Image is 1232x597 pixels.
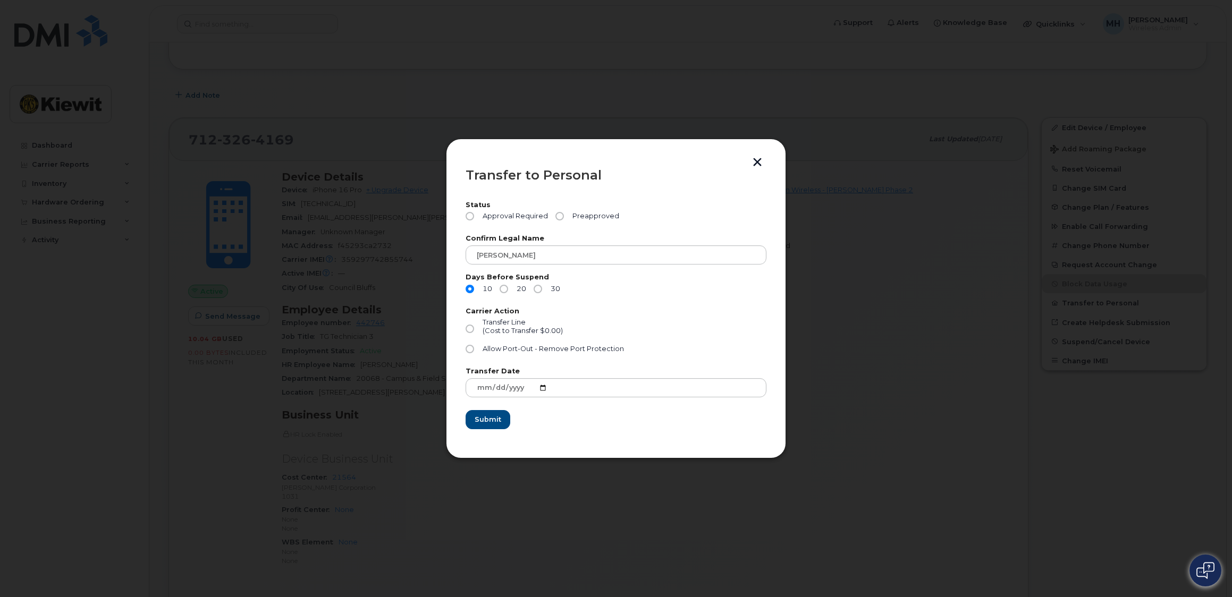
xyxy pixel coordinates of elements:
[512,285,526,293] span: 20
[534,285,542,293] input: 30
[500,285,508,293] input: 20
[478,285,492,293] span: 10
[466,235,766,242] label: Confirm Legal Name
[466,308,766,315] label: Carrier Action
[466,212,474,220] input: Approval Required
[1196,562,1214,579] img: Open chat
[466,325,474,333] input: Transfer Line(Cost to Transfer $0.00)
[546,285,560,293] span: 30
[466,285,474,293] input: 10
[478,212,548,220] span: Approval Required
[466,274,766,281] label: Days Before Suspend
[466,410,510,429] button: Submit
[466,202,766,209] label: Status
[466,345,474,353] input: Allow Port-Out - Remove Port Protection
[483,318,526,326] span: Transfer Line
[466,169,766,182] div: Transfer to Personal
[555,212,564,220] input: Preapproved
[466,368,766,375] label: Transfer Date
[568,212,619,220] span: Preapproved
[483,345,624,353] span: Allow Port-Out - Remove Port Protection
[483,327,563,335] div: (Cost to Transfer $0.00)
[475,414,501,424] span: Submit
